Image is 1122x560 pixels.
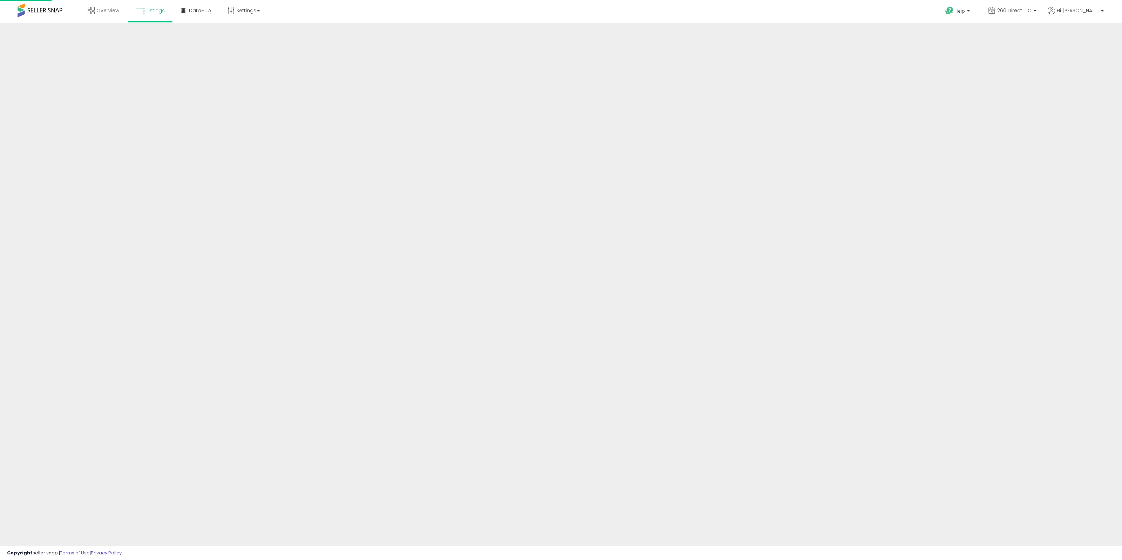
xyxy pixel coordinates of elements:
[997,7,1032,14] span: 260 Direct LLC
[955,8,965,14] span: Help
[1048,7,1104,23] a: Hi [PERSON_NAME]
[96,7,119,14] span: Overview
[147,7,165,14] span: Listings
[940,1,977,23] a: Help
[945,6,954,15] i: Get Help
[189,7,211,14] span: DataHub
[1057,7,1099,14] span: Hi [PERSON_NAME]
